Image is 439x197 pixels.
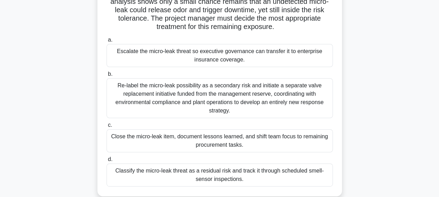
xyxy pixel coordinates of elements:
[108,37,112,43] span: a.
[107,129,333,152] div: Close the micro-leak item, document lessons learned, and shift team focus to remaining procuremen...
[108,71,112,77] span: b.
[108,156,112,162] span: d.
[107,44,333,67] div: Escalate the micro-leak threat so executive governance can transfer it to enterprise insurance co...
[107,78,333,118] div: Re-label the micro-leak possibility as a secondary risk and initiate a separate valve replacement...
[108,122,112,128] span: c.
[107,163,333,187] div: Classify the micro-leak threat as a residual risk and track it through scheduled smell-sensor ins...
